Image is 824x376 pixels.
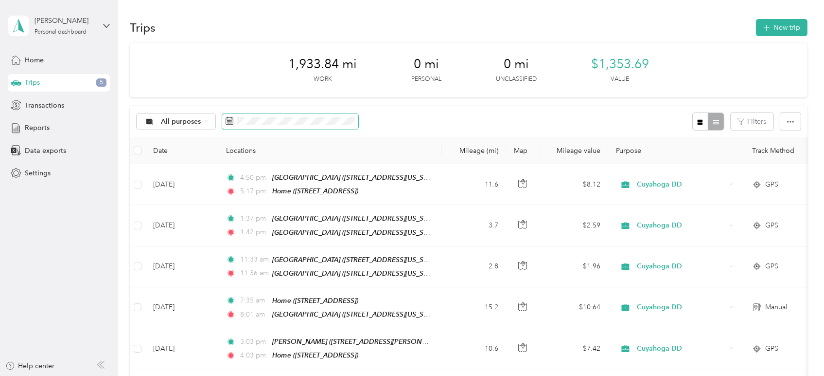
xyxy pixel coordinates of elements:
[145,205,218,246] td: [DATE]
[496,75,537,84] p: Unclassified
[240,337,268,347] span: 3:03 pm
[272,351,358,359] span: Home ([STREET_ADDRESS])
[25,146,66,156] span: Data exports
[540,287,608,328] td: $10.64
[770,321,824,376] iframe: Everlance-gr Chat Button Frame
[25,100,64,111] span: Transactions
[442,287,506,328] td: 15.2
[240,172,268,183] span: 4:50 pm
[765,220,778,231] span: GPS
[240,350,268,361] span: 4:03 pm
[25,55,44,65] span: Home
[608,137,744,164] th: Purpose
[591,56,649,72] span: $1,353.69
[442,328,506,369] td: 10.6
[765,343,778,354] span: GPS
[731,113,773,131] button: Filters
[272,338,483,346] span: [PERSON_NAME] ([STREET_ADDRESS][PERSON_NAME][US_STATE])
[637,302,726,313] span: Cuyahoga DD
[272,269,441,278] span: [GEOGRAPHIC_DATA] ([STREET_ADDRESS][US_STATE])
[25,168,51,178] span: Settings
[240,254,268,265] span: 11:33 am
[272,187,358,195] span: Home ([STREET_ADDRESS])
[637,220,726,231] span: Cuyahoga DD
[637,261,726,272] span: Cuyahoga DD
[611,75,629,84] p: Value
[5,361,55,371] button: Help center
[96,78,106,87] span: 5
[272,297,358,304] span: Home ([STREET_ADDRESS])
[504,56,529,72] span: 0 mi
[411,75,441,84] p: Personal
[240,309,268,320] span: 8:01 am
[145,164,218,205] td: [DATE]
[240,227,268,238] span: 1:42 pm
[272,310,441,319] span: [GEOGRAPHIC_DATA] ([STREET_ADDRESS][US_STATE])
[272,228,441,237] span: [GEOGRAPHIC_DATA] ([STREET_ADDRESS][US_STATE])
[145,246,218,287] td: [DATE]
[442,246,506,287] td: 2.8
[25,77,40,88] span: Trips
[540,205,608,246] td: $2.59
[130,22,156,33] h1: Trips
[272,214,441,223] span: [GEOGRAPHIC_DATA] ([STREET_ADDRESS][US_STATE])
[540,246,608,287] td: $1.96
[240,213,268,224] span: 1:37 pm
[272,173,441,182] span: [GEOGRAPHIC_DATA] ([STREET_ADDRESS][US_STATE])
[637,343,726,354] span: Cuyahoga DD
[218,137,442,164] th: Locations
[272,256,441,264] span: [GEOGRAPHIC_DATA] ([STREET_ADDRESS][US_STATE])
[540,164,608,205] td: $8.12
[161,118,201,125] span: All purposes
[744,137,812,164] th: Track Method
[145,328,218,369] td: [DATE]
[442,164,506,205] td: 11.6
[25,123,50,133] span: Reports
[637,179,726,190] span: Cuyahoga DD
[442,137,506,164] th: Mileage (mi)
[765,261,778,272] span: GPS
[540,328,608,369] td: $7.42
[506,137,540,164] th: Map
[765,302,787,313] span: Manual
[240,295,268,306] span: 7:35 am
[288,56,357,72] span: 1,933.84 mi
[756,19,807,36] button: New trip
[240,268,268,279] span: 11:36 am
[414,56,439,72] span: 0 mi
[765,179,778,190] span: GPS
[442,205,506,246] td: 3.7
[540,137,608,164] th: Mileage value
[145,137,218,164] th: Date
[35,29,87,35] div: Personal dashboard
[145,287,218,328] td: [DATE]
[314,75,332,84] p: Work
[240,186,268,197] span: 5:17 pm
[35,16,95,26] div: [PERSON_NAME]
